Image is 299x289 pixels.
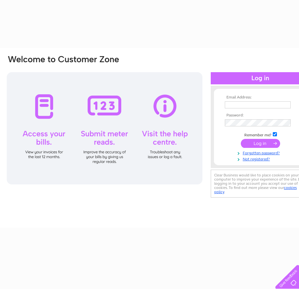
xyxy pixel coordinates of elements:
th: Email Address: [223,95,297,100]
a: Not registered? [225,156,297,162]
a: Forgotten password? [225,149,297,156]
a: cookies policy [214,185,297,194]
input: Submit [241,139,280,148]
td: Remember me? [223,131,297,138]
th: Password: [223,113,297,118]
